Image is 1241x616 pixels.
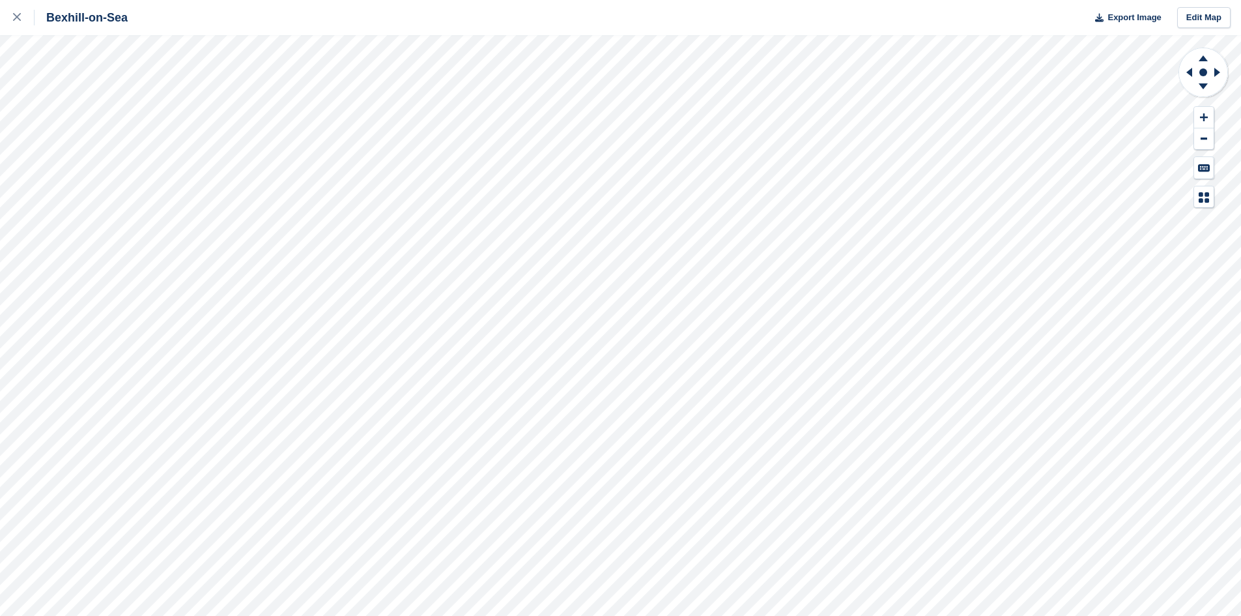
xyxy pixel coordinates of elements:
[1087,7,1162,29] button: Export Image
[1177,7,1231,29] a: Edit Map
[1194,128,1214,150] button: Zoom Out
[35,10,128,25] div: Bexhill-on-Sea
[1107,11,1161,24] span: Export Image
[1194,157,1214,179] button: Keyboard Shortcuts
[1194,107,1214,128] button: Zoom In
[1194,186,1214,208] button: Map Legend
